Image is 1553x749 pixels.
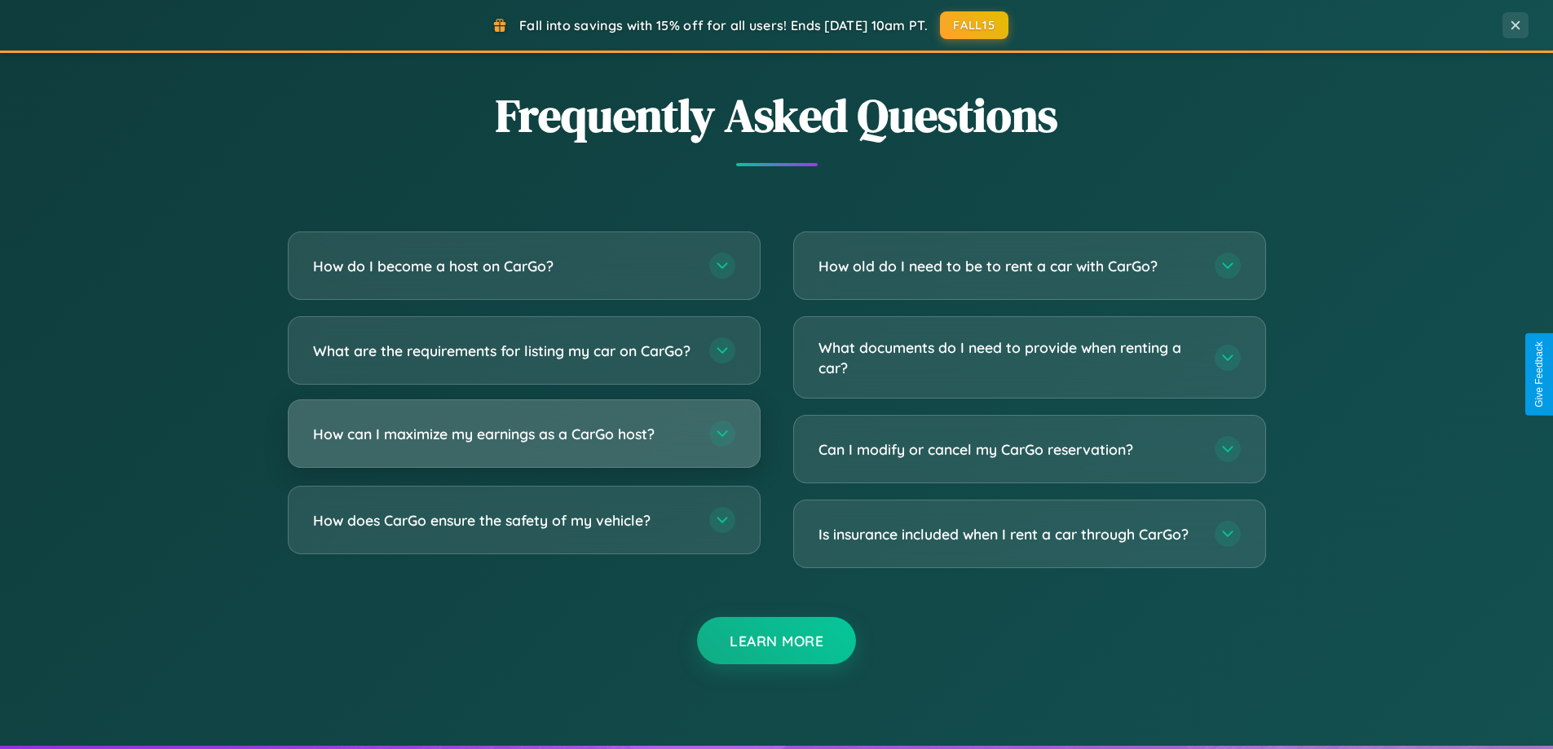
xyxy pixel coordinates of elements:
[1533,341,1545,408] div: Give Feedback
[313,256,693,276] h3: How do I become a host on CarGo?
[313,424,693,444] h3: How can I maximize my earnings as a CarGo host?
[818,439,1198,460] h3: Can I modify or cancel my CarGo reservation?
[818,524,1198,544] h3: Is insurance included when I rent a car through CarGo?
[519,17,928,33] span: Fall into savings with 15% off for all users! Ends [DATE] 10am PT.
[313,510,693,531] h3: How does CarGo ensure the safety of my vehicle?
[288,84,1266,147] h2: Frequently Asked Questions
[818,256,1198,276] h3: How old do I need to be to rent a car with CarGo?
[940,11,1008,39] button: FALL15
[818,337,1198,377] h3: What documents do I need to provide when renting a car?
[697,617,856,664] button: Learn More
[313,341,693,361] h3: What are the requirements for listing my car on CarGo?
